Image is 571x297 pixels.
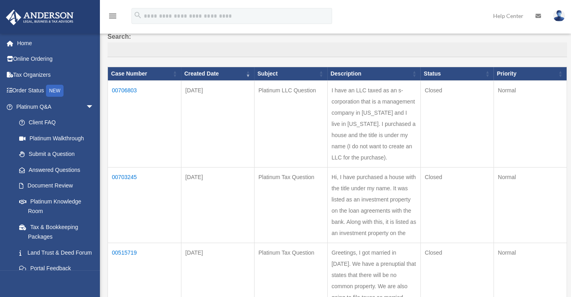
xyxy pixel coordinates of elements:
a: Online Ordering [6,51,106,67]
a: Platinum Knowledge Room [11,193,102,219]
a: menu [108,14,117,21]
td: I have an LLC taxed as an s-corporation that is a management company in [US_STATE] and I live in ... [327,80,420,167]
a: Order StatusNEW [6,83,106,99]
td: 00706803 [108,80,181,167]
td: Normal [493,167,567,243]
a: Answered Questions [11,162,98,178]
th: Case Number: activate to sort column ascending [108,67,181,81]
td: Closed [420,167,493,243]
input: Search: [107,42,567,58]
a: Platinum Walkthrough [11,130,102,146]
a: Client FAQ [11,115,102,131]
td: Closed [420,80,493,167]
th: Status: activate to sort column ascending [420,67,493,81]
a: Tax & Bookkeeping Packages [11,219,102,245]
td: Platinum LLC Question [254,80,327,167]
i: search [133,11,142,20]
a: Home [6,35,106,51]
a: Document Review [11,178,102,194]
td: [DATE] [181,167,254,243]
td: Normal [493,80,567,167]
a: Land Trust & Deed Forum [11,245,102,261]
span: arrow_drop_down [86,99,102,115]
th: Created Date: activate to sort column ascending [181,67,254,81]
a: Tax Organizers [6,67,106,83]
th: Subject: activate to sort column ascending [254,67,327,81]
label: Search: [107,31,567,58]
a: Portal Feedback [11,261,102,277]
td: 00703245 [108,167,181,243]
a: Platinum Q&Aarrow_drop_down [6,99,102,115]
img: User Pic [553,10,565,22]
div: NEW [46,85,64,97]
a: Submit a Question [11,146,102,162]
i: menu [108,11,117,21]
td: [DATE] [181,80,254,167]
th: Priority: activate to sort column ascending [493,67,567,81]
td: Platinum Tax Question [254,167,327,243]
img: Anderson Advisors Platinum Portal [4,10,76,25]
td: Hi, I have purchased a house with the title under my name. It was listed as an investment propert... [327,167,420,243]
th: Description: activate to sort column ascending [327,67,420,81]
